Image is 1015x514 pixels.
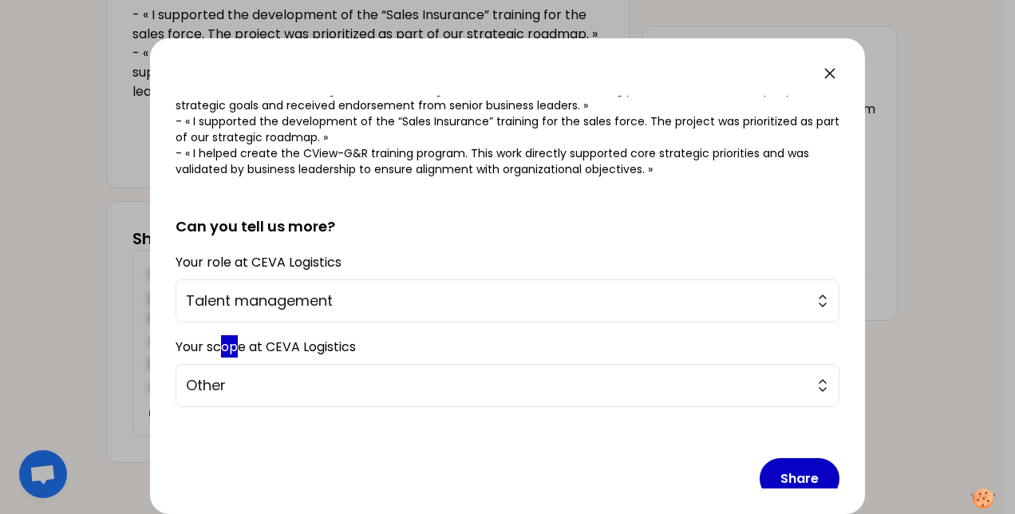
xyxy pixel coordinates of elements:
button: Talent management [176,279,839,322]
h2: Can you tell us more? [176,190,839,238]
span: Other [186,374,807,397]
span: Talent management [186,290,807,312]
label: Your role at CEVA Logistics [176,253,342,271]
p: Examples: - « I contributed to the design of an onboarding for FVL. The initiative was strongly c... [176,65,839,177]
button: Other [176,364,839,407]
label: Your scope at CEVA Logistics [176,338,356,356]
button: Share [760,458,839,500]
